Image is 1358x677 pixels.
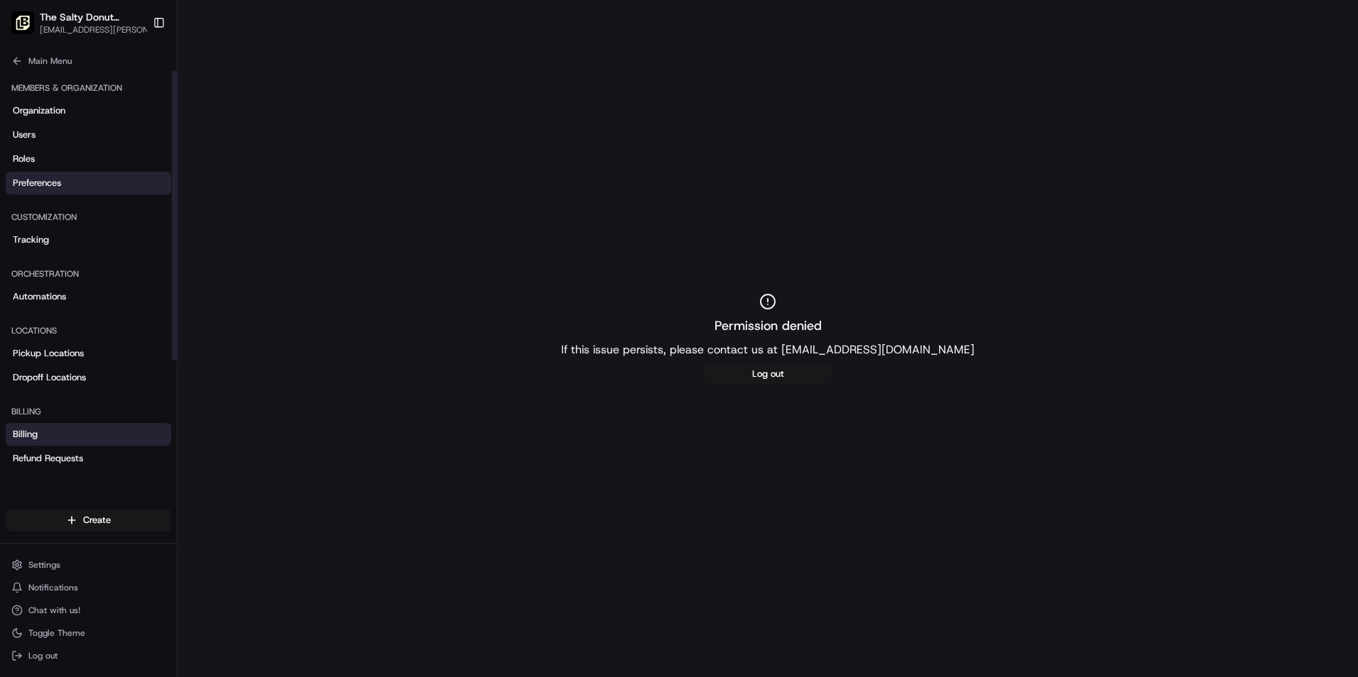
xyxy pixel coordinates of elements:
[6,148,171,170] a: Roles
[13,128,36,141] span: Users
[37,92,234,106] input: Clear
[6,578,171,598] button: Notifications
[120,207,131,219] div: 💻
[14,57,259,79] p: Welcome 👋
[14,136,40,161] img: 1736555255976-a54dd68f-1ca7-489b-9aae-adbdc363a1c4
[13,428,38,441] span: Billing
[134,206,228,220] span: API Documentation
[561,341,974,358] p: If this issue persists, please contact us at [EMAIL_ADDRESS][DOMAIN_NAME]
[6,646,171,666] button: Log out
[6,123,171,146] a: Users
[11,11,34,34] img: The Salty Donut (Wynwood)
[6,555,171,575] button: Settings
[13,177,61,189] span: Preferences
[6,206,171,229] div: Customization
[6,400,171,423] div: Billing
[241,140,259,157] button: Start new chat
[6,172,171,194] a: Preferences
[114,200,234,226] a: 💻API Documentation
[14,14,43,43] img: Nash
[6,600,171,620] button: Chat with us!
[13,371,86,384] span: Dropoff Locations
[28,627,85,639] span: Toggle Theme
[40,10,145,24] button: The Salty Donut ([GEOGRAPHIC_DATA])
[9,200,114,226] a: 📗Knowledge Base
[715,316,822,336] h2: Permission denied
[40,24,161,35] button: [EMAIL_ADDRESS][PERSON_NAME][DOMAIN_NAME]
[13,347,84,360] span: Pickup Locations
[6,285,171,308] a: Automations
[6,51,171,71] button: Main Menu
[6,342,171,365] a: Pickup Locations
[141,241,172,251] span: Pylon
[704,364,832,384] button: Log out
[6,99,171,122] a: Organization
[48,136,233,150] div: Start new chat
[83,514,111,527] span: Create
[6,263,171,285] div: Orchestration
[6,229,171,251] a: Tracking
[14,207,26,219] div: 📗
[100,240,172,251] a: Powered byPylon
[28,605,80,616] span: Chat with us!
[13,290,66,303] span: Automations
[28,206,109,220] span: Knowledge Base
[6,509,171,532] button: Create
[6,319,171,342] div: Locations
[6,623,171,643] button: Toggle Theme
[13,104,65,117] span: Organization
[48,150,180,161] div: We're available if you need us!
[28,559,60,571] span: Settings
[6,6,147,40] button: The Salty Donut (Wynwood)The Salty Donut ([GEOGRAPHIC_DATA])[EMAIL_ADDRESS][PERSON_NAME][DOMAIN_N...
[28,55,72,67] span: Main Menu
[6,447,171,470] a: Refund Requests
[13,452,83,465] span: Refund Requests
[13,233,49,246] span: Tracking
[6,366,171,389] a: Dropoff Locations
[28,650,58,661] span: Log out
[6,77,171,99] div: Members & Organization
[28,582,78,593] span: Notifications
[6,423,171,446] a: Billing
[13,153,35,165] span: Roles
